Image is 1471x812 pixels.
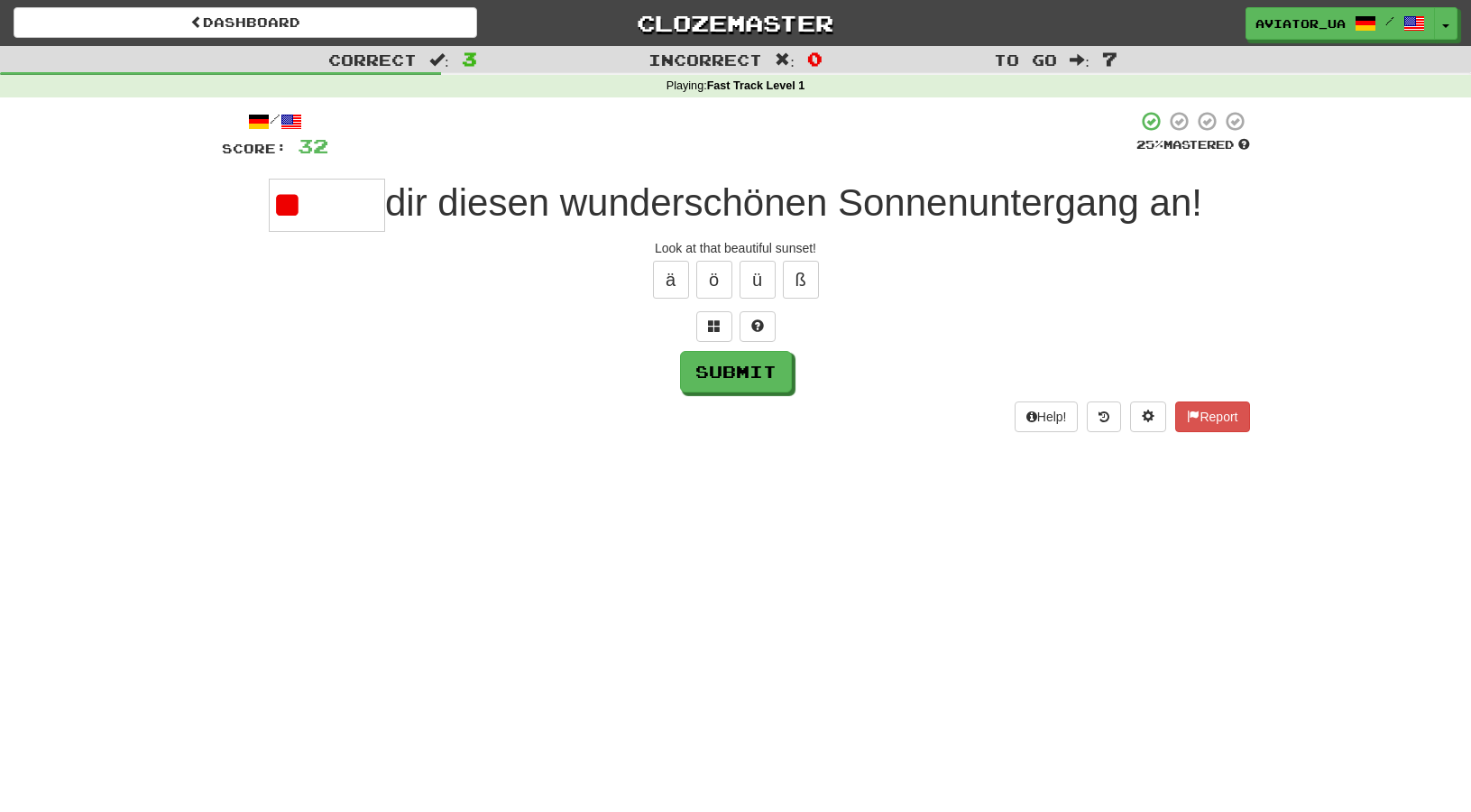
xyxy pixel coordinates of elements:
button: Switch sentence to multiple choice alt+p [696,311,732,342]
span: To go [994,51,1057,69]
button: Round history (alt+y) [1087,401,1121,432]
a: Clozemaster [504,7,968,39]
button: Single letter hint - you only get 1 per sentence and score half the points! alt+h [740,311,776,342]
span: 32 [298,134,328,157]
span: 0 [807,48,823,69]
a: Dashboard [14,7,477,38]
button: ß [783,261,819,299]
div: / [222,110,328,133]
span: / [1385,14,1394,27]
span: dir diesen wunderschönen Sonnenuntergang an! [385,181,1202,224]
button: Help! [1015,401,1079,432]
span: Correct [328,51,417,69]
span: : [775,52,795,68]
strong: Fast Track Level 1 [707,79,805,92]
button: Submit [680,351,792,392]
span: 3 [462,48,477,69]
button: ä [653,261,689,299]
span: Score: [222,141,287,156]
span: 25 % [1136,137,1163,152]
span: Incorrect [648,51,762,69]
span: : [1070,52,1089,68]
button: ü [740,261,776,299]
button: ö [696,261,732,299]
span: 7 [1102,48,1117,69]
div: Look at that beautiful sunset! [222,239,1250,257]
span: : [429,52,449,68]
span: aviator_ua [1255,15,1346,32]
button: Report [1175,401,1249,432]
a: aviator_ua / [1246,7,1435,40]
div: Mastered [1136,137,1250,153]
